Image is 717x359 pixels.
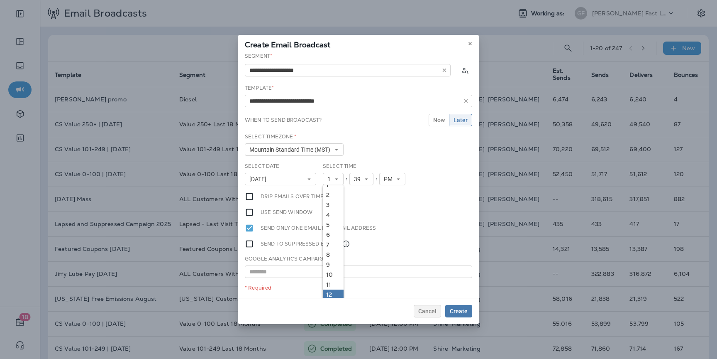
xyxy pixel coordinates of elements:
div: : [344,173,349,185]
button: Now [429,114,449,126]
label: Google Analytics Campaign Title [245,256,342,262]
a: 8 [323,250,344,260]
span: Later [454,117,468,123]
span: 39 [354,176,364,183]
label: Use send window [261,208,312,217]
label: Template [245,85,274,91]
span: PM [384,176,396,183]
a: 9 [323,260,344,270]
a: 4 [323,210,344,220]
label: Send only one email per email address [261,224,376,233]
div: : [373,173,379,185]
button: Mountain Standard Time (MST) [245,143,344,156]
label: When to send broadcast? [245,117,322,123]
label: Segment [245,53,272,59]
button: PM [379,173,405,185]
a: 7 [323,240,344,250]
a: 10 [323,270,344,280]
button: Later [449,114,472,126]
a: 12 [323,290,344,300]
span: Now [433,117,445,123]
a: 3 [323,200,344,210]
span: [DATE] [249,176,270,183]
span: Cancel [418,308,437,314]
button: [DATE] [245,173,316,185]
label: Select Date [245,163,280,170]
button: 39 [349,173,373,185]
div: * Required [245,285,472,291]
span: Mountain Standard Time (MST) [249,146,334,153]
a: 2 [323,190,344,200]
a: 6 [323,230,344,240]
a: 5 [323,220,344,230]
span: Create [450,308,468,314]
label: Drip emails over time [261,192,324,201]
button: Cancel [414,305,441,317]
span: 1 [327,176,334,183]
a: 11 [323,280,344,290]
button: Create [445,305,472,317]
label: Select Timezone [245,133,296,140]
button: 1 [323,173,344,185]
label: Send to suppressed emails. [261,239,350,248]
div: Create Email Broadcast [238,35,479,52]
label: Select Time [323,163,357,170]
button: Calculate the estimated number of emails to be sent based on selected segment. (This could take a... [457,63,472,78]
